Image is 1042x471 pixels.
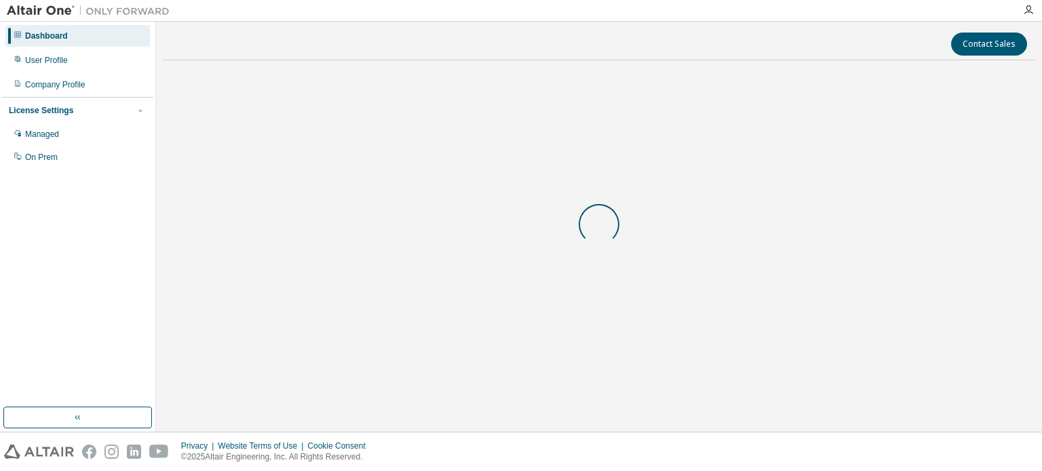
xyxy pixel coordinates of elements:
button: Contact Sales [951,33,1027,56]
img: facebook.svg [82,445,96,459]
img: altair_logo.svg [4,445,74,459]
div: On Prem [25,152,58,163]
img: instagram.svg [104,445,119,459]
img: linkedin.svg [127,445,141,459]
div: Website Terms of Use [218,441,307,451]
img: youtube.svg [149,445,169,459]
img: Altair One [7,4,176,18]
div: User Profile [25,55,68,66]
div: Company Profile [25,79,85,90]
div: Cookie Consent [307,441,373,451]
div: Privacy [181,441,218,451]
div: License Settings [9,105,73,116]
div: Managed [25,129,59,140]
p: © 2025 Altair Engineering, Inc. All Rights Reserved. [181,451,374,463]
div: Dashboard [25,30,68,41]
